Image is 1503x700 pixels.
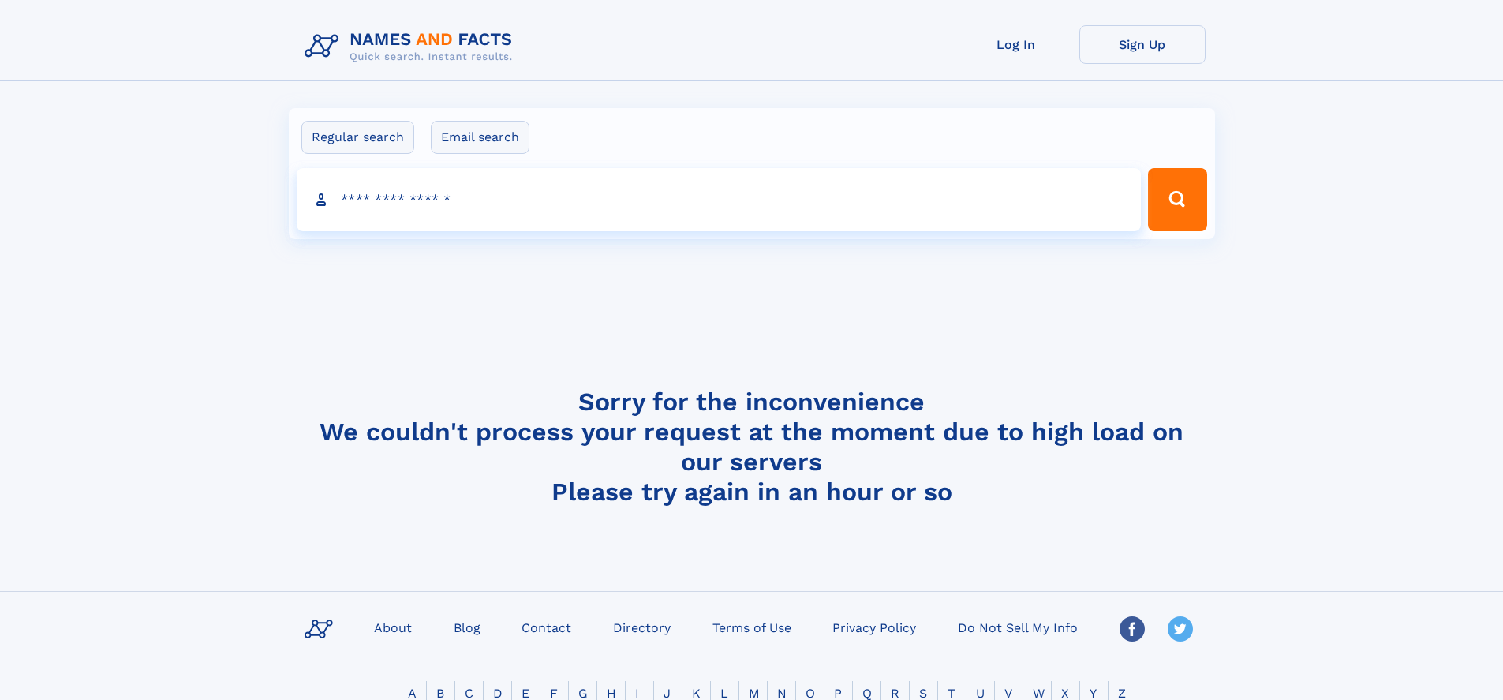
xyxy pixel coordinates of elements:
a: Blog [447,616,487,638]
h4: Sorry for the inconvenience We couldn't process your request at the moment due to high load on ou... [298,387,1206,507]
img: Facebook [1120,616,1145,642]
a: Sign Up [1079,25,1206,64]
label: Regular search [301,121,414,154]
a: Terms of Use [706,616,798,638]
a: Directory [607,616,677,638]
button: Search Button [1148,168,1206,231]
input: search input [297,168,1142,231]
img: Logo Names and Facts [298,25,525,68]
a: Privacy Policy [826,616,922,638]
a: Do Not Sell My Info [952,616,1084,638]
a: About [368,616,418,638]
a: Contact [515,616,578,638]
label: Email search [431,121,529,154]
a: Log In [953,25,1079,64]
img: Twitter [1168,616,1193,642]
